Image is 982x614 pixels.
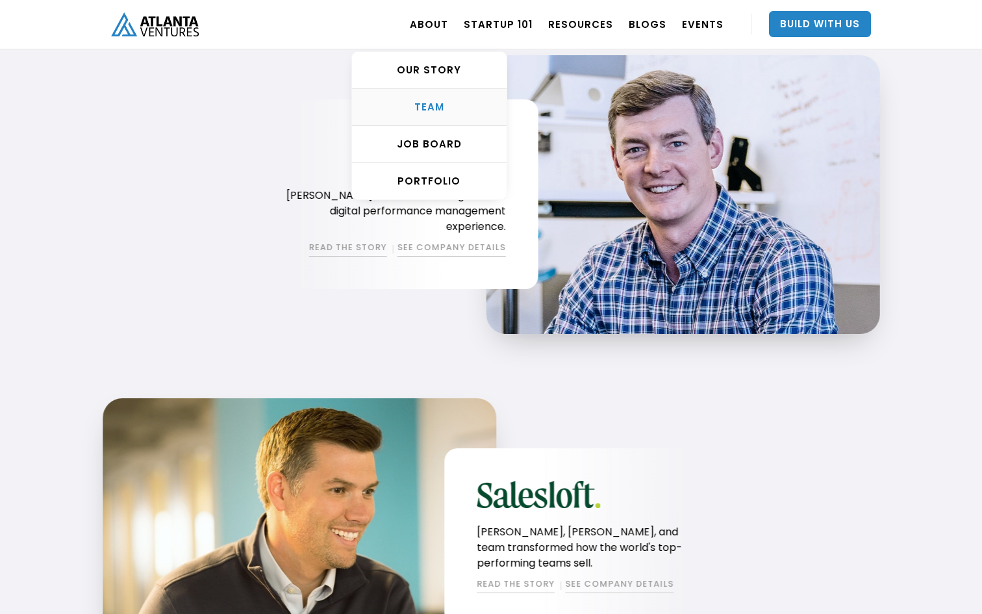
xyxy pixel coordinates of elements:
img: Craig Hyde, CEO of Rigor [486,55,879,334]
a: PORTFOLIO [352,163,507,199]
a: READ THE STORY [308,241,386,257]
div: | [391,241,392,257]
div: PORTFOLIO [352,175,507,188]
div: TEAM [352,101,507,114]
a: Startup 101 [464,6,533,42]
p: [PERSON_NAME] and team reimagined the digital performance management experience. [277,188,505,235]
div: Job Board [352,138,507,151]
p: [PERSON_NAME], [PERSON_NAME], and team transformed how the world's top-performing teams sell. [477,524,705,571]
img: salesloft logo [477,481,600,508]
a: SEE COMPANY DETAILS [397,241,505,257]
a: SEE COMPANY DETAILS [565,578,674,593]
a: READ THE STORY [477,578,555,593]
a: Build With Us [769,11,871,37]
a: ABOUT [410,6,448,42]
a: RESOURCES [548,6,613,42]
a: BLOGS [629,6,666,42]
a: Job Board [352,126,507,163]
div: OUR STORY [352,64,507,77]
a: EVENTS [682,6,724,42]
a: TEAM [352,89,507,126]
a: OUR STORY [352,52,507,89]
div: | [559,578,560,593]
